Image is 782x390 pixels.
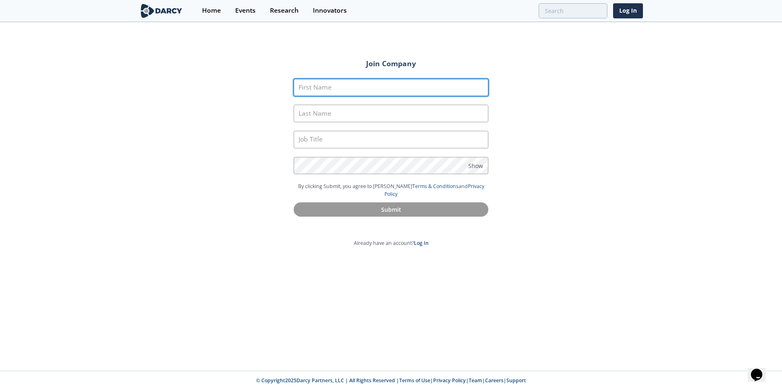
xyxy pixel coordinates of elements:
a: Terms of Use [399,377,430,384]
a: Privacy Policy [384,183,484,197]
a: Careers [485,377,503,384]
a: Log In [613,3,643,18]
h2: Join Company [282,60,500,67]
a: Privacy Policy [433,377,466,384]
div: Innovators [313,7,347,14]
input: Advanced Search [539,3,607,18]
input: First Name [294,79,488,96]
p: Already have an account? [271,240,511,247]
div: Home [202,7,221,14]
p: © Copyright 2025 Darcy Partners, LLC | All Rights Reserved | | | | | [88,377,694,384]
div: Research [270,7,299,14]
input: Last Name [294,105,488,122]
a: Terms & Conditions [412,183,458,190]
button: Submit [294,202,488,217]
img: logo-wide.svg [139,4,184,18]
span: Show [468,161,483,170]
div: Events [235,7,256,14]
a: Log In [414,240,429,247]
iframe: chat widget [748,357,774,382]
a: Team [469,377,482,384]
a: Support [506,377,526,384]
input: Job Title [294,131,488,148]
p: By clicking Submit, you agree to [PERSON_NAME] and [294,183,488,198]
